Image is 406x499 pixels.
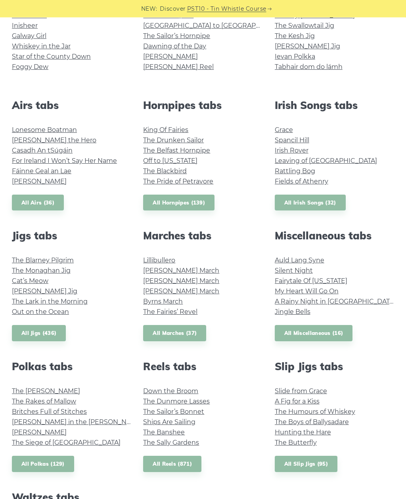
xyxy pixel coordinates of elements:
a: Lillibullero [143,257,175,264]
a: [PERSON_NAME] Reel [143,63,214,71]
a: Grace [275,126,293,134]
a: Inisheer [12,22,38,30]
a: Auld Lang Syne [275,257,324,264]
a: Spancil Hill [275,137,309,144]
a: All Airs (36) [12,195,64,211]
a: All Irish Songs (32) [275,195,346,211]
h2: Irish Songs tabs [275,99,394,112]
a: Out on the Ocean [12,308,69,316]
a: Dawning of the Day [143,43,206,50]
a: For Ireland I Won’t Say Her Name [12,157,117,165]
a: All Reels (871) [143,456,201,472]
a: A Rainy Night in [GEOGRAPHIC_DATA] [275,298,396,306]
a: [PERSON_NAME] March [143,277,219,285]
a: The Butterfly [275,439,317,447]
a: Foggy Dew [12,63,48,71]
a: Casadh An tSúgáin [12,147,73,155]
a: Lonesome Boatman [12,126,77,134]
a: [PERSON_NAME] [12,178,67,185]
a: Fáinne Geal an Lae [12,168,71,175]
a: [PERSON_NAME] Jig [275,43,340,50]
a: Drowsy [PERSON_NAME] [275,12,355,19]
a: The Lark in the Morning [12,298,88,306]
a: All Jigs (436) [12,325,66,342]
h2: Jigs tabs [12,230,131,242]
a: Byrns March [143,298,183,306]
a: The Dunmore Lasses [143,398,210,405]
h2: Airs tabs [12,99,131,112]
a: The Humours of Whiskey [275,408,355,416]
a: Irish Rover [275,147,308,155]
a: Jingle Bells [275,308,310,316]
a: The Rakes of Mallow [12,398,76,405]
a: [PERSON_NAME] the Hero [12,137,96,144]
a: [PERSON_NAME] March [143,267,219,275]
a: [PERSON_NAME] [12,429,67,436]
a: Ships Are Sailing [143,419,195,426]
a: [GEOGRAPHIC_DATA] to [GEOGRAPHIC_DATA] [143,22,289,30]
a: The Drunken Sailor [143,137,204,144]
a: The Blackbird [143,168,187,175]
a: Wild Rover [12,12,47,19]
a: The Kesh Jig [275,33,315,40]
a: The Monaghan Jig [12,267,71,275]
a: Slide from Grace [275,388,327,395]
a: The Blarney Pilgrim [12,257,74,264]
a: The Swallowtail Jig [275,22,334,30]
h2: Slip Jigs tabs [275,361,394,373]
a: Whiskey in the Jar [12,43,71,50]
a: The Sailor’s Hornpipe [143,33,210,40]
a: All Miscellaneous (16) [275,325,353,342]
a: Star of the County Down [12,53,91,61]
a: The Fairies’ Revel [143,308,197,316]
a: The Banshee [143,429,185,436]
a: A Fig for a Kiss [275,398,320,405]
a: [PERSON_NAME] in the [PERSON_NAME] [12,419,143,426]
a: The Sally Gardens [143,439,199,447]
h2: Polkas tabs [12,361,131,373]
a: King Of Fairies [143,126,188,134]
a: The Boys of Ballysadare [275,419,349,426]
span: NEW: [141,4,157,13]
a: The Belfast Hornpipe [143,147,210,155]
a: My Heart Will Go On [275,288,339,295]
a: The Silver Spear [143,12,193,19]
a: Down the Broom [143,388,198,395]
a: The [PERSON_NAME] [12,388,80,395]
a: All Marches (37) [143,325,206,342]
a: [PERSON_NAME] March [143,288,219,295]
a: Ievan Polkka [275,53,315,61]
a: Hunting the Hare [275,429,331,436]
a: [PERSON_NAME] [143,53,198,61]
a: The Siege of [GEOGRAPHIC_DATA] [12,439,121,447]
a: All Slip Jigs (95) [275,456,337,472]
a: Off to [US_STATE] [143,157,197,165]
h2: Hornpipes tabs [143,99,262,112]
a: Fairytale Of [US_STATE] [275,277,347,285]
a: Tabhair dom do lámh [275,63,343,71]
a: The Pride of Petravore [143,178,213,185]
a: Leaving of [GEOGRAPHIC_DATA] [275,157,377,165]
a: The Sailor’s Bonnet [143,408,204,416]
a: All Polkas (129) [12,456,74,472]
a: PST10 - Tin Whistle Course [187,4,266,13]
a: Fields of Athenry [275,178,328,185]
a: Rattling Bog [275,168,315,175]
a: Cat’s Meow [12,277,48,285]
a: [PERSON_NAME] Jig [12,288,77,295]
a: All Hornpipes (139) [143,195,214,211]
h2: Reels tabs [143,361,262,373]
a: Britches Full of Stitches [12,408,87,416]
h2: Miscellaneous tabs [275,230,394,242]
span: Discover [160,4,186,13]
a: Silent Night [275,267,313,275]
a: Galway Girl [12,33,46,40]
h2: Marches tabs [143,230,262,242]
